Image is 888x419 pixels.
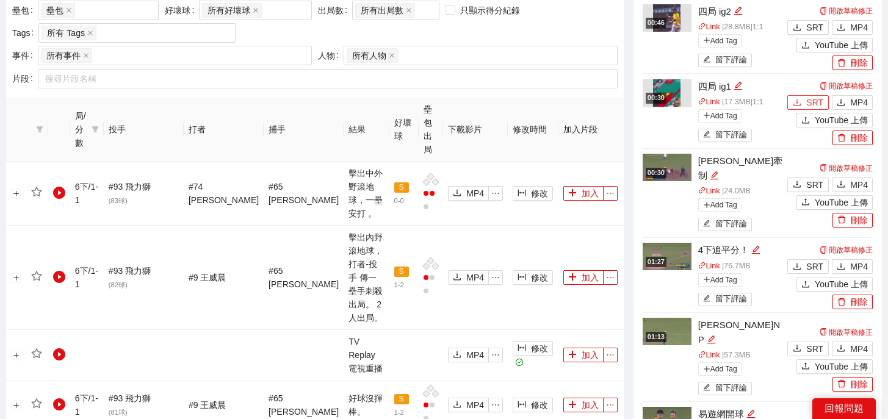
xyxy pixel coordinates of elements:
button: downloadMP4 [832,342,873,356]
button: downloadSRT [787,95,829,110]
span: 所有好壞球 [208,4,250,17]
span: link [698,187,706,195]
span: # 93 飛力獅 [109,182,151,205]
label: 出局數 [318,1,352,20]
span: edit [746,409,756,418]
th: 下載影片 [443,98,508,162]
div: [PERSON_NAME]NP [698,318,784,346]
button: downloadMP4 [832,259,873,274]
a: 開啟草稿修正 [820,82,873,90]
th: 結果 [344,98,389,162]
span: download [453,188,461,198]
span: plus [703,276,710,283]
span: plus [568,350,577,360]
div: 四局 ig2 [698,4,784,19]
button: 展開行 [12,401,21,410]
span: 修改 [531,342,548,355]
span: 所有好壞球 [202,3,262,18]
span: MP4 [850,260,868,273]
a: linkLink [698,98,720,106]
span: copy [820,7,827,15]
span: # 74 [PERSON_NAME] [189,182,259,205]
span: edit [734,81,743,90]
a: linkLink [698,187,720,195]
span: plus [568,400,577,410]
button: edit留下評論 [698,129,753,142]
button: plus加入 [563,270,604,285]
span: close [87,30,93,36]
div: 編輯 [710,168,719,183]
span: SRT [806,21,823,34]
button: downloadMP4 [832,20,873,35]
span: SRT [806,96,823,109]
span: 1 - 2 [394,409,404,416]
span: plus [568,188,577,198]
button: plus加入 [563,186,604,201]
span: link [698,98,706,106]
th: 投手 [104,98,184,162]
span: SRT [806,260,823,273]
span: 修改 [531,398,548,412]
button: ellipsis [488,398,503,412]
span: download [837,344,845,354]
span: play-circle [53,398,65,410]
span: S [394,182,409,193]
span: YouTube 上傳 [815,360,868,373]
span: upload [801,280,810,290]
a: 開啟草稿修正 [820,164,873,173]
td: TV Replay 電視重播 [344,330,389,381]
a: linkLink [698,23,720,31]
button: downloadSRT [787,342,829,356]
td: 擊出內野滾地球， 打者-投手 傳一壘手刺殺出局。 2人出局。 [344,226,389,330]
label: Tags [12,23,38,43]
span: plus [703,201,710,209]
span: link [698,23,706,30]
span: MP4 [466,398,484,412]
span: # 65 [PERSON_NAME] [269,393,339,417]
button: column-width修改 [513,398,553,412]
span: download [837,98,845,108]
span: YouTube 上傳 [815,113,868,127]
div: 編輯 [734,79,743,94]
span: 6 下 / 1 - 1 [75,182,98,205]
span: upload [801,41,810,51]
span: ellipsis [489,273,502,282]
span: plus [703,37,710,44]
span: upload [801,362,810,371]
span: edit [703,220,711,229]
div: 編輯 [707,332,716,347]
button: ellipsis [488,348,503,362]
span: 6 下 / 1 - 1 [75,393,98,417]
button: delete刪除 [832,377,873,392]
span: # 9 王威晨 [189,400,226,410]
button: ellipsis [488,186,503,201]
label: 人物 [318,46,344,65]
div: 00:46 [646,18,666,28]
label: 壘包 [12,1,38,20]
span: edit [734,6,743,15]
span: MP4 [850,96,868,109]
img: e9f8bef9-1277-4c4e-96a9-68e27e26cb2e.jpg [653,4,680,32]
span: filter [89,107,101,152]
button: uploadYouTube 上傳 [796,195,873,210]
button: downloadSRT [787,177,829,192]
span: column-width [518,400,526,410]
span: 所有人物 [352,49,386,62]
span: YouTube 上傳 [815,278,868,291]
div: 01:13 [646,332,666,342]
div: 回報問題 [812,398,876,419]
button: downloadSRT [787,20,829,35]
div: [PERSON_NAME]牽制 [698,154,784,182]
button: uploadYouTube 上傳 [796,359,873,374]
span: download [837,23,845,33]
span: star [31,271,42,282]
th: 加入片段 [558,98,624,162]
p: | 76.7 MB [698,260,784,273]
span: S [394,267,409,278]
span: delete [837,379,846,389]
span: download [837,262,845,272]
span: # 93 飛力獅 [109,266,151,289]
span: link [698,262,706,270]
span: 只顯示得分紀錄 [455,4,525,17]
span: ellipsis [604,273,617,282]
